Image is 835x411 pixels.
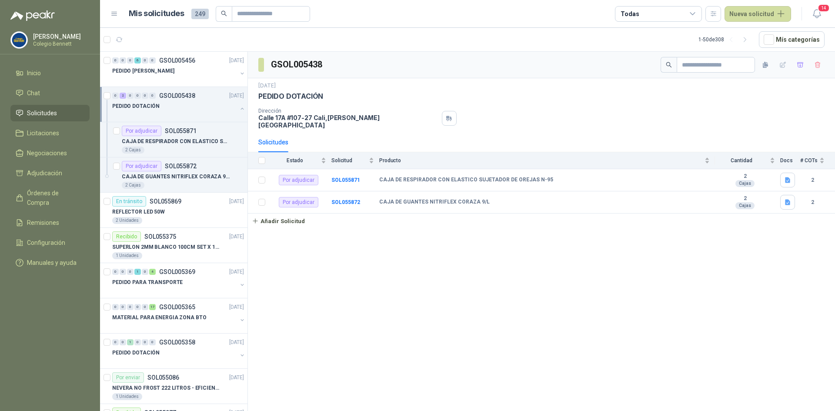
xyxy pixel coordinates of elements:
p: GSOL005369 [159,269,195,275]
a: SOL055871 [331,177,360,183]
a: Por enviarSOL055086[DATE] NEVERA NO FROST 222 LITROS - EFICIENCIA ENERGETICA A1 Unidades [100,369,247,404]
span: Manuales y ayuda [27,258,77,267]
p: Colegio Bennett [33,41,87,47]
p: SOL055375 [144,234,176,240]
div: 0 [112,269,119,275]
a: Por adjudicarSOL055871CAJA DE RESPIRADOR CON ELASTICO SUJETADOR DE OREJAS N-952 Cajas [100,122,247,157]
div: 0 [127,93,134,99]
a: Manuales y ayuda [10,254,90,271]
p: REFLECTOR LED 50W [112,208,165,216]
a: Chat [10,85,90,101]
p: NEVERA NO FROST 222 LITROS - EFICIENCIA ENERGETICA A [112,384,220,392]
span: Producto [379,157,703,164]
img: Logo peakr [10,10,55,21]
div: 1 [134,269,141,275]
div: 0 [142,93,148,99]
b: 2 [800,198,825,207]
p: Calle 17A #107-27 Cali , [PERSON_NAME][GEOGRAPHIC_DATA] [258,114,438,129]
span: Solicitudes [27,108,57,118]
a: En tránsitoSOL055869[DATE] REFLECTOR LED 50W2 Unidades [100,193,247,228]
p: PEDIDO [PERSON_NAME] [112,67,174,75]
div: Por enviar [112,372,144,383]
p: GSOL005438 [159,93,195,99]
div: Recibido [112,231,141,242]
p: MATERIAL PARA ENERGIA ZONA BTO [112,314,206,322]
button: Añadir Solicitud [248,214,309,228]
div: 0 [149,339,156,345]
div: 0 [149,93,156,99]
div: 0 [149,57,156,63]
b: CAJA DE RESPIRADOR CON ELASTICO SUJETADOR DE OREJAS N-95 [379,177,553,184]
div: 2 Cajas [122,182,144,189]
span: search [666,62,672,68]
p: [DATE] [229,303,244,311]
a: Órdenes de Compra [10,185,90,211]
span: 249 [191,9,209,19]
p: [DATE] [258,82,276,90]
p: [DATE] [229,338,244,347]
a: 0 0 0 0 0 17 GSOL005365[DATE] MATERIAL PARA ENERGIA ZONA BTO [112,302,246,330]
div: Cajas [735,202,755,209]
div: 0 [120,57,126,63]
a: 0 0 0 1 0 4 GSOL005369[DATE] PEDIDO PARA TRANSPORTE [112,267,246,294]
th: Docs [780,152,800,169]
div: 0 [127,57,134,63]
div: 0 [120,269,126,275]
button: 14 [809,6,825,22]
b: 2 [715,195,775,202]
div: 0 [112,57,119,63]
div: 1 [127,339,134,345]
div: 0 [127,304,134,310]
span: Licitaciones [27,128,59,138]
div: Todas [621,9,639,19]
div: 17 [149,304,156,310]
div: 0 [142,304,148,310]
b: CAJA DE GUANTES NITRIFLEX CORAZA 9/L [379,199,490,206]
div: Por adjudicar [122,126,161,136]
p: PEDIDO DOTACIÓN [112,349,160,357]
div: 0 [112,304,119,310]
p: [DATE] [229,374,244,382]
p: GSOL005358 [159,339,195,345]
div: En tránsito [112,196,146,207]
h1: Mis solicitudes [129,7,184,20]
p: [PERSON_NAME] [33,33,87,40]
p: SOL055869 [150,198,181,204]
div: 2 Unidades [112,217,142,224]
span: Remisiones [27,218,59,227]
p: GSOL005365 [159,304,195,310]
p: SOL055872 [165,163,197,169]
button: Nueva solicitud [725,6,791,22]
p: Dirección [258,108,438,114]
a: Solicitudes [10,105,90,121]
div: 0 [142,339,148,345]
span: Cantidad [715,157,768,164]
a: Negociaciones [10,145,90,161]
div: 0 [112,93,119,99]
a: 0 0 0 6 0 0 GSOL005456[DATE] PEDIDO [PERSON_NAME] [112,55,246,83]
a: SOL055872 [331,199,360,205]
div: Solicitudes [258,137,288,147]
a: 0 2 0 0 0 0 GSOL005438[DATE] PEDIDO DOTACIÓN [112,90,246,118]
a: Licitaciones [10,125,90,141]
a: Por adjudicarSOL055872CAJA DE GUANTES NITRIFLEX CORAZA 9/L2 Cajas [100,157,247,193]
p: SOL055871 [165,128,197,134]
p: [DATE] [229,268,244,276]
th: Solicitud [331,152,379,169]
div: 4 [149,269,156,275]
div: 6 [134,57,141,63]
p: SUPERLON 2MM BLANCO 100CM SET X 150 METROS [112,243,220,251]
a: Configuración [10,234,90,251]
a: 0 0 1 0 0 0 GSOL005358[DATE] PEDIDO DOTACIÓN [112,337,246,365]
div: 2 Cajas [122,147,144,154]
div: 0 [134,93,141,99]
div: 1 - 50 de 308 [698,33,752,47]
th: Producto [379,152,715,169]
span: Chat [27,88,40,98]
p: [DATE] [229,197,244,206]
a: Remisiones [10,214,90,231]
h3: GSOL005438 [271,58,324,71]
p: [DATE] [229,92,244,100]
